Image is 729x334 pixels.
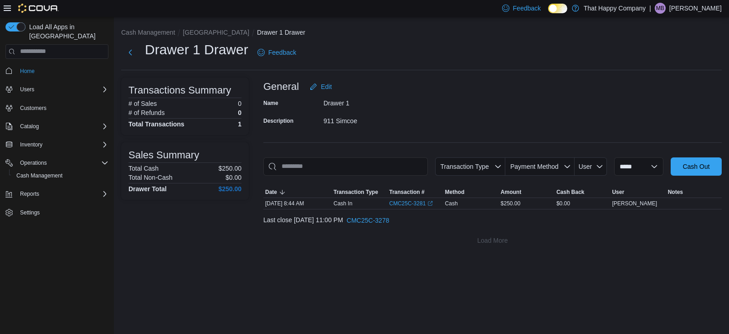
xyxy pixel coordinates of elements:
span: CMC25C-3278 [347,216,389,225]
button: Customers [2,101,112,115]
span: User [612,188,624,196]
button: Next [121,43,139,62]
span: Operations [16,157,108,168]
span: Cash Back [556,188,584,196]
h6: Total Cash [128,165,159,172]
p: Cash In [334,200,352,207]
button: Operations [16,157,51,168]
span: Transaction Type [334,188,378,196]
button: Edit [306,78,335,96]
span: Home [20,68,35,75]
span: Amount [501,188,521,196]
nav: Complex example [5,61,108,243]
h3: General [263,81,299,92]
nav: An example of EuiBreadcrumbs [121,28,722,39]
button: Cash Management [121,29,175,36]
span: Cash [445,200,458,207]
span: Users [20,86,34,93]
span: Payment Method [510,163,559,170]
span: User [579,163,592,170]
button: Transaction Type [435,157,505,176]
div: 911 Simcoe [323,114,446,125]
span: Date [265,188,277,196]
img: Cova [18,4,59,13]
span: Load All Apps in [GEOGRAPHIC_DATA] [26,22,108,41]
span: Catalog [16,121,108,132]
a: Cash Management [13,170,66,181]
p: | [649,3,651,14]
span: Load More [477,236,508,245]
button: Load More [263,231,722,250]
button: Home [2,64,112,78]
span: Settings [16,207,108,218]
button: Catalog [2,120,112,133]
p: $250.00 [218,165,241,172]
button: Operations [2,157,112,169]
span: Catalog [20,123,39,130]
span: Settings [20,209,40,216]
a: Home [16,66,38,77]
span: Inventory [20,141,42,148]
button: Transaction # [387,187,443,198]
button: Cash Management [9,169,112,182]
span: Feedback [513,4,541,13]
a: Feedback [254,43,300,62]
p: [PERSON_NAME] [669,3,722,14]
h4: Drawer Total [128,185,167,193]
label: Name [263,99,278,107]
h1: Drawer 1 Drawer [145,41,248,59]
span: [PERSON_NAME] [612,200,657,207]
span: Feedback [268,48,296,57]
input: Dark Mode [548,4,567,13]
a: Customers [16,103,50,114]
button: Users [2,83,112,96]
span: Dark Mode [548,13,549,14]
button: Date [263,187,332,198]
h3: Sales Summary [128,150,199,161]
button: Inventory [16,139,46,150]
span: Cash Out [683,162,709,171]
button: Settings [2,206,112,219]
a: Settings [16,207,43,218]
span: Transaction # [389,188,424,196]
button: CMC25C-3278 [343,211,393,230]
button: Catalog [16,121,42,132]
a: CMC25C-3281External link [389,200,433,207]
h4: Total Transactions [128,120,185,128]
button: Amount [499,187,554,198]
span: Customers [20,104,46,112]
span: Operations [20,159,47,167]
p: 0 [238,100,241,107]
h6: Total Non-Cash [128,174,173,181]
span: $250.00 [501,200,520,207]
span: Reports [20,190,39,198]
button: Payment Method [505,157,575,176]
div: Drawer 1 [323,96,446,107]
span: Inventory [16,139,108,150]
p: That Happy Company [584,3,646,14]
button: Drawer 1 Drawer [257,29,305,36]
label: Description [263,117,293,125]
div: [DATE] 8:44 AM [263,198,332,209]
button: Notes [666,187,722,198]
button: Reports [2,188,112,200]
div: $0.00 [554,198,610,209]
div: Mark Borromeo [655,3,666,14]
span: Method [445,188,465,196]
p: $0.00 [226,174,241,181]
button: Inventory [2,138,112,151]
span: Cash Management [16,172,62,179]
button: Transaction Type [332,187,387,198]
button: Users [16,84,38,95]
span: Notes [668,188,683,196]
h4: 1 [238,120,241,128]
button: Cash Back [554,187,610,198]
p: 0 [238,109,241,116]
span: Customers [16,102,108,114]
span: Reports [16,188,108,199]
button: Method [443,187,499,198]
button: User [575,157,607,176]
button: [GEOGRAPHIC_DATA] [183,29,249,36]
button: Reports [16,188,43,199]
h6: # of Refunds [128,109,164,116]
